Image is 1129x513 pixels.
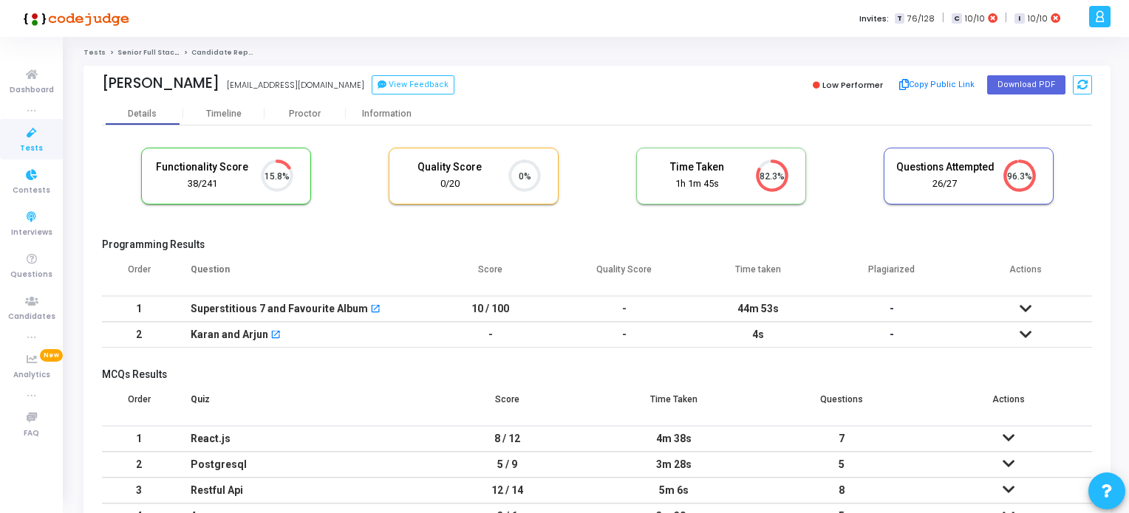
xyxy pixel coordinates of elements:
[896,177,995,191] div: 26/27
[227,79,364,92] div: [EMAIL_ADDRESS][DOMAIN_NAME]
[191,297,368,321] div: Superstitious 7 and Favourite Album
[605,427,743,451] div: 4m 38s
[102,296,176,322] td: 1
[895,74,980,96] button: Copy Public Link
[557,255,691,296] th: Quality Score
[423,385,590,426] th: Score
[206,109,242,120] div: Timeline
[176,255,423,296] th: Question
[691,255,825,296] th: Time taken
[605,478,743,503] div: 5m 6s
[8,311,55,323] span: Candidates
[1014,13,1024,24] span: I
[191,478,409,503] div: Restful Api
[942,10,944,26] span: |
[400,177,499,191] div: 0/20
[557,296,691,322] td: -
[1028,13,1048,25] span: 10/10
[691,322,825,348] td: 4s
[590,385,757,426] th: Time Taken
[102,452,176,478] td: 2
[83,48,1111,58] nav: breadcrumb
[1005,10,1007,26] span: |
[423,255,557,296] th: Score
[370,305,381,315] mat-icon: open_in_new
[958,255,1092,296] th: Actions
[822,79,883,91] span: Low Performer
[987,75,1065,94] button: Download PDF
[102,368,1092,381] h5: MCQs Results
[102,426,176,452] td: 1
[825,255,958,296] th: Plagiarized
[153,161,252,173] h5: Functionality Score
[605,452,743,477] div: 3m 28s
[423,452,590,478] td: 5 / 9
[758,426,925,452] td: 7
[191,48,259,57] span: Candidate Report
[896,161,995,173] h5: Questions Attempted
[191,323,268,347] div: Karan and Arjun
[10,84,54,97] span: Dashboard
[102,478,176,503] td: 3
[648,161,747,173] h5: Time Taken
[153,177,252,191] div: 38/241
[952,13,961,24] span: C
[13,369,50,382] span: Analytics
[890,328,894,340] span: -
[758,452,925,478] td: 5
[557,322,691,348] td: -
[895,13,904,24] span: T
[346,109,427,120] div: Information
[102,75,219,92] div: [PERSON_NAME]
[10,269,52,281] span: Questions
[176,385,423,426] th: Quiz
[24,427,39,440] span: FAQ
[372,75,454,94] button: View Feedback
[423,296,557,322] td: 10 / 100
[13,185,50,197] span: Contests
[648,177,747,191] div: 1h 1m 45s
[907,13,935,25] span: 76/128
[102,255,176,296] th: Order
[423,426,590,452] td: 8 / 12
[265,109,346,120] div: Proctor
[128,109,157,120] div: Details
[691,296,825,322] td: 44m 53s
[18,4,129,33] img: logo
[102,238,1092,251] h5: Programming Results
[191,452,409,477] div: Postgresql
[890,303,894,314] span: -
[83,48,106,57] a: Tests
[965,13,985,25] span: 10/10
[117,48,219,57] a: Senior Full Stack Developer
[400,161,499,173] h5: Quality Score
[758,478,925,503] td: 8
[40,349,63,362] span: New
[11,227,52,239] span: Interviews
[102,322,176,348] td: 2
[423,322,557,348] td: -
[270,331,281,341] mat-icon: open_in_new
[925,385,1092,426] th: Actions
[191,427,409,451] div: React.js
[859,13,889,25] label: Invites:
[102,385,176,426] th: Order
[423,478,590,503] td: 12 / 14
[758,385,925,426] th: Questions
[20,142,43,155] span: Tests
